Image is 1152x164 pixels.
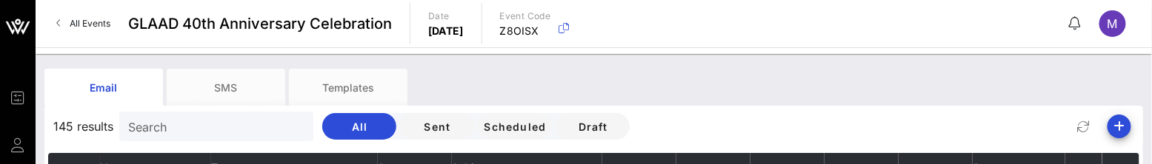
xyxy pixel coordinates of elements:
span: Scheduled [483,120,546,133]
span: All Events [70,18,110,29]
a: All Events [47,12,119,35]
span: Draft [567,120,618,133]
span: GLAAD 40th Anniversary Celebration [128,13,392,35]
span: 145 results [53,117,113,135]
button: Draft [556,113,630,140]
button: All [322,113,396,140]
div: SMS [167,69,285,106]
p: Z8OISX [500,24,551,38]
p: Date [428,9,464,24]
div: M [1099,10,1126,37]
div: Email [44,69,163,106]
span: All [334,120,384,133]
div: Templates [289,69,407,106]
span: Sent [412,120,462,133]
p: Event Code [500,9,551,24]
span: M [1108,16,1118,31]
button: Sent [400,113,474,140]
p: [DATE] [428,24,464,38]
button: Scheduled [478,113,552,140]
